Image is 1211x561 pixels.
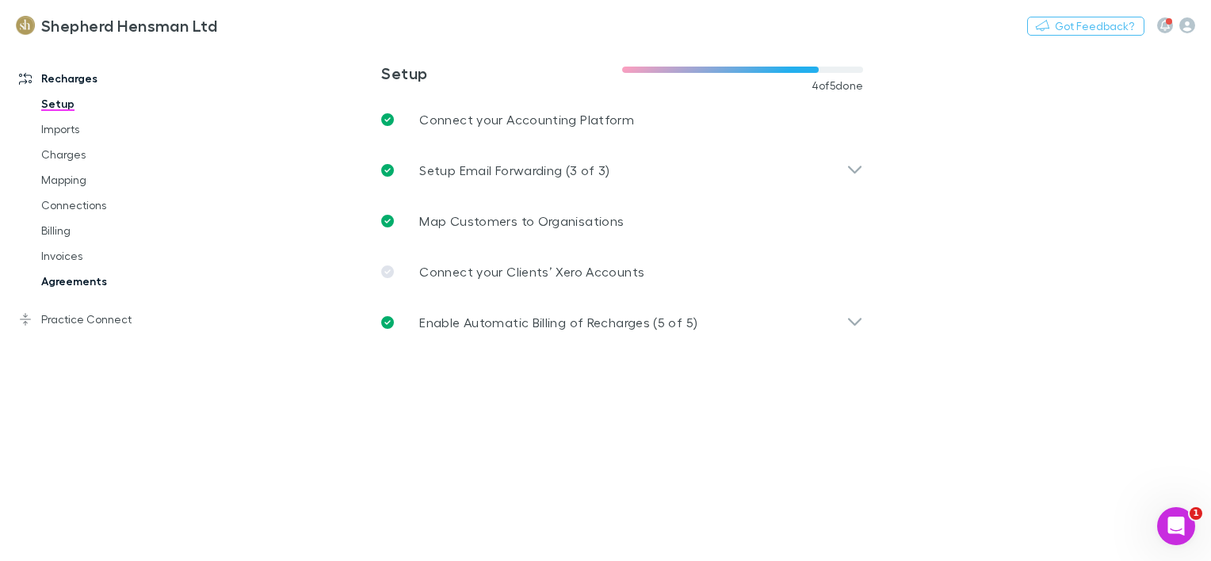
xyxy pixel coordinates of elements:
p: Setup Email Forwarding (3 of 3) [419,161,609,180]
p: Connect your Clients’ Xero Accounts [419,262,644,281]
a: Recharges [3,66,208,91]
img: Shepherd Hensman Ltd's Logo [16,16,35,35]
span: 1 [1190,507,1202,520]
a: Connections [25,193,208,218]
p: Map Customers to Organisations [419,212,624,231]
div: Setup Email Forwarding (3 of 3) [369,145,876,196]
a: Shepherd Hensman Ltd [6,6,227,44]
a: Mapping [25,167,208,193]
a: Invoices [25,243,208,269]
a: Connect your Clients’ Xero Accounts [369,246,876,297]
a: Billing [25,218,208,243]
a: Charges [25,142,208,167]
a: Imports [25,116,208,142]
button: Got Feedback? [1027,17,1144,36]
a: Agreements [25,269,208,294]
h3: Shepherd Hensman Ltd [41,16,217,35]
a: Practice Connect [3,307,208,332]
a: Map Customers to Organisations [369,196,876,246]
h3: Setup [381,63,622,82]
a: Setup [25,91,208,116]
p: Enable Automatic Billing of Recharges (5 of 5) [419,313,697,332]
div: Enable Automatic Billing of Recharges (5 of 5) [369,297,876,348]
p: Connect your Accounting Platform [419,110,634,129]
span: 4 of 5 done [812,79,864,92]
iframe: Intercom live chat [1157,507,1195,545]
a: Connect your Accounting Platform [369,94,876,145]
